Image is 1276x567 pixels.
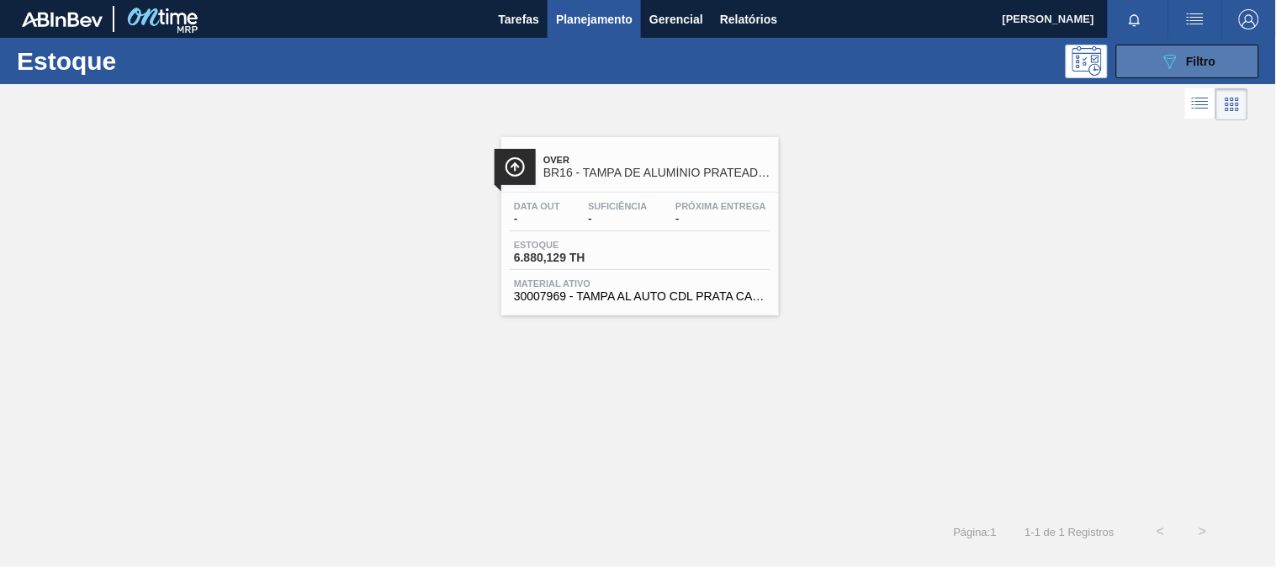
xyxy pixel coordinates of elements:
span: Filtro [1187,55,1216,68]
span: Página : 1 [954,526,997,538]
button: Notificações [1108,8,1162,31]
span: 1 - 1 de 1 Registros [1022,526,1115,538]
button: < [1140,511,1182,553]
span: Suficiência [588,201,647,211]
span: Relatórios [720,9,777,29]
span: Próxima Entrega [675,201,766,211]
span: Material ativo [514,278,766,289]
span: 30007969 - TAMPA AL AUTO CDL PRATA CANPACK [514,290,766,303]
div: Visão em Cards [1216,88,1248,120]
span: Tarefas [498,9,539,29]
img: userActions [1185,9,1205,29]
span: 6.880,129 TH [514,252,632,264]
span: Data out [514,201,560,211]
button: Filtro [1116,45,1259,78]
img: Logout [1239,9,1259,29]
div: Pogramando: nenhum usuário selecionado [1066,45,1108,78]
button: > [1182,511,1224,553]
a: ÍconeOverBR16 - TAMPA DE ALUMÍNIO PRATEADA CANPACK CDLData out-Suficiência-Próxima Entrega-Estoqu... [489,125,787,315]
span: Estoque [514,240,632,250]
span: Planejamento [556,9,633,29]
img: TNhmsLtSVTkK8tSr43FrP2fwEKptu5GPRR3wAAAABJRU5ErkJggg== [22,12,103,27]
h1: Estoque [17,51,258,71]
img: Ícone [505,156,526,178]
span: - [675,213,766,225]
div: Visão em Lista [1185,88,1216,120]
span: BR16 - TAMPA DE ALUMÍNIO PRATEADA CANPACK CDL [543,167,770,179]
span: - [514,213,560,225]
span: Gerencial [649,9,703,29]
span: Over [543,155,770,165]
span: - [588,213,647,225]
